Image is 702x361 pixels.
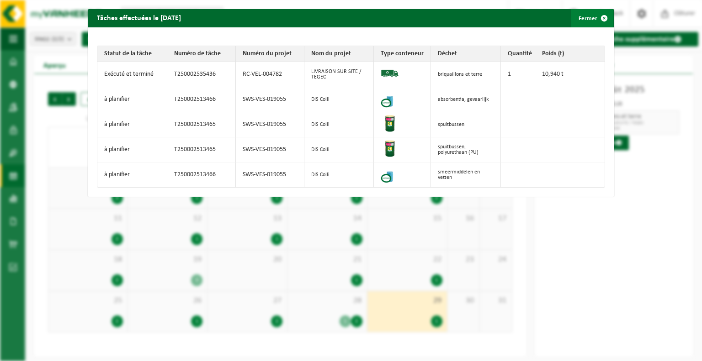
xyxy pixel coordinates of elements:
[374,46,431,62] th: Type conteneur
[535,46,605,62] th: Poids (t)
[304,162,374,187] td: DIS Colli
[97,137,167,162] td: à planifier
[535,62,605,87] td: 10,940 t
[167,162,236,187] td: T250002513466
[431,162,501,187] td: smeermiddelen en vetten
[381,140,399,158] img: PB-OT-0200-MET-00-03
[236,62,304,87] td: RC-VEL-004782
[381,64,399,83] img: BL-SO-LV
[501,62,535,87] td: 1
[97,162,167,187] td: à planifier
[381,115,399,133] img: PB-OT-0200-MET-00-03
[167,137,236,162] td: T250002513465
[97,87,167,112] td: à planifier
[236,87,304,112] td: SWS-VES-019055
[571,9,613,27] button: Fermer
[97,112,167,137] td: à planifier
[236,46,304,62] th: Numéro du projet
[97,46,167,62] th: Statut de la tâche
[431,87,501,112] td: absorbentia, gevaarlijk
[304,137,374,162] td: DIS Colli
[167,62,236,87] td: T250002535436
[501,46,535,62] th: Quantité
[236,112,304,137] td: SWS-VES-019055
[304,62,374,87] td: LIVRAISON SUR SITE / TEGEC
[167,87,236,112] td: T250002513466
[167,46,236,62] th: Numéro de tâche
[431,62,501,87] td: briquaillons et terre
[304,46,374,62] th: Nom du projet
[304,112,374,137] td: DIS Colli
[431,46,501,62] th: Déchet
[431,112,501,137] td: spuitbussen
[236,162,304,187] td: SWS-VES-019055
[431,137,501,162] td: spuitbussen, polyurethaan (PU)
[88,9,190,26] h2: Tâches effectuées le [DATE]
[97,62,167,87] td: Exécuté et terminé
[236,137,304,162] td: SWS-VES-019055
[167,112,236,137] td: T250002513465
[304,87,374,112] td: DIS Colli
[381,89,399,108] img: LP-OT-00060-CU
[381,165,399,183] img: LP-OT-00060-CU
